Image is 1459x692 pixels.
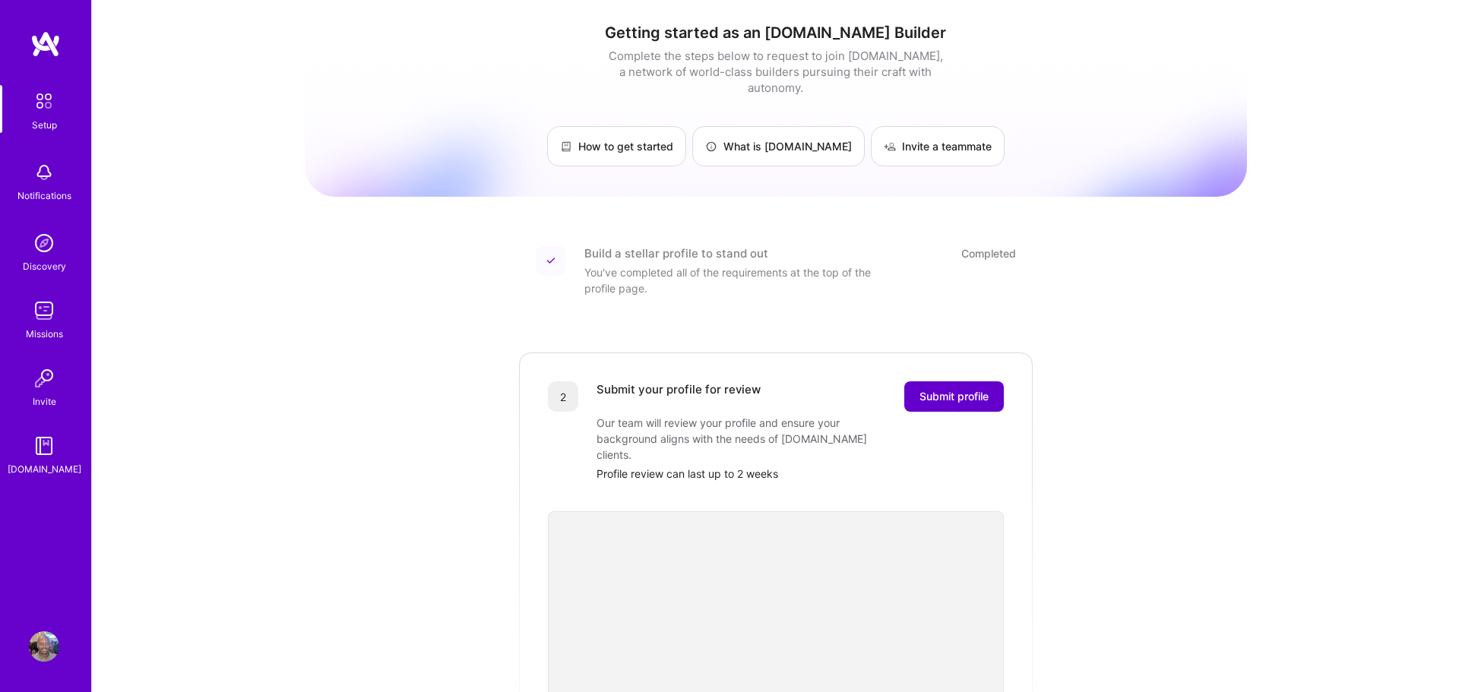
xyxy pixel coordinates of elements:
[548,381,578,412] div: 2
[29,295,59,326] img: teamwork
[29,228,59,258] img: discovery
[597,381,761,412] div: Submit your profile for review
[305,24,1247,42] h1: Getting started as an [DOMAIN_NAME] Builder
[584,264,888,296] div: You've completed all of the requirements at the top of the profile page.
[597,466,1004,482] div: Profile review can last up to 2 weeks
[23,258,66,274] div: Discovery
[692,126,865,166] a: What is [DOMAIN_NAME]
[29,363,59,393] img: Invite
[546,256,555,265] img: Completed
[961,245,1016,261] div: Completed
[29,431,59,461] img: guide book
[26,326,63,342] div: Missions
[584,245,768,261] div: Build a stellar profile to stand out
[17,188,71,204] div: Notifications
[30,30,61,58] img: logo
[32,117,57,133] div: Setup
[33,393,56,409] div: Invite
[705,141,717,153] img: What is A.Team
[904,381,1004,412] button: Submit profile
[871,126,1005,166] a: Invite a teammate
[597,415,900,463] div: Our team will review your profile and ensure your background aligns with the needs of [DOMAIN_NAM...
[29,157,59,188] img: bell
[884,141,896,153] img: Invite a teammate
[29,631,59,662] img: User Avatar
[560,141,572,153] img: How to get started
[919,389,989,404] span: Submit profile
[25,631,63,662] a: User Avatar
[605,48,947,96] div: Complete the steps below to request to join [DOMAIN_NAME], a network of world-class builders purs...
[8,461,81,477] div: [DOMAIN_NAME]
[547,126,686,166] a: How to get started
[28,85,60,117] img: setup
